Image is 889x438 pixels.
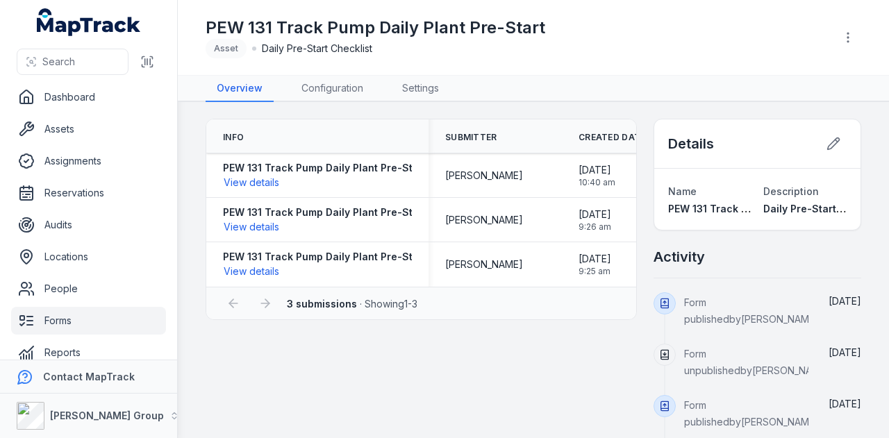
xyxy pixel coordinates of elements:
[579,266,611,277] span: 9:25 am
[829,295,861,307] span: [DATE]
[223,132,244,143] span: Info
[445,258,523,271] span: [PERSON_NAME]
[763,203,886,214] span: Daily Pre-Start Checklist
[579,132,646,143] span: Created Date
[223,219,280,235] button: View details
[287,298,417,310] span: · Showing 1 - 3
[11,83,166,111] a: Dashboard
[579,252,611,266] span: [DATE]
[17,49,128,75] button: Search
[11,339,166,367] a: Reports
[445,213,523,227] span: [PERSON_NAME]
[11,211,166,239] a: Audits
[684,399,819,428] span: Form published by [PERSON_NAME]
[223,250,426,264] strong: PEW 131 Track Pump Daily Plant Pre-Start
[11,275,166,303] a: People
[579,208,611,233] time: 19/05/2025, 9:26:40 am
[223,175,280,190] button: View details
[11,179,166,207] a: Reservations
[223,205,426,219] strong: PEW 131 Track Pump Daily Plant Pre-Start
[668,134,714,153] h2: Details
[829,398,861,410] span: [DATE]
[287,298,357,310] strong: 3 submissions
[11,147,166,175] a: Assignments
[579,221,611,233] span: 9:26 am
[668,185,697,197] span: Name
[11,307,166,335] a: Forms
[391,76,450,102] a: Settings
[579,163,615,188] time: 10/06/2025, 10:40:52 am
[445,169,523,183] span: [PERSON_NAME]
[579,177,615,188] span: 10:40 am
[290,76,374,102] a: Configuration
[668,203,872,214] span: PEW 131 Track Pump Daily Plant Pre-Start
[11,115,166,143] a: Assets
[579,163,615,177] span: [DATE]
[206,17,545,39] h1: PEW 131 Track Pump Daily Plant Pre-Start
[37,8,141,36] a: MapTrack
[43,371,135,382] strong: Contact MapTrack
[684,296,819,325] span: Form published by [PERSON_NAME]
[579,252,611,277] time: 16/05/2025, 9:25:11 am
[829,346,861,358] time: 11/08/2025, 9:25:03 am
[829,398,861,410] time: 11/07/2025, 10:44:56 am
[654,247,705,267] h2: Activity
[579,208,611,221] span: [DATE]
[223,161,426,175] strong: PEW 131 Track Pump Daily Plant Pre-Start
[829,295,861,307] time: 11/08/2025, 9:25:28 am
[763,185,819,197] span: Description
[829,346,861,358] span: [DATE]
[445,132,497,143] span: Submitter
[684,348,830,376] span: Form unpublished by [PERSON_NAME]
[11,243,166,271] a: Locations
[42,55,75,69] span: Search
[262,42,372,56] span: Daily Pre-Start Checklist
[206,39,247,58] div: Asset
[50,410,164,421] strong: [PERSON_NAME] Group
[206,76,274,102] a: Overview
[223,264,280,279] button: View details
